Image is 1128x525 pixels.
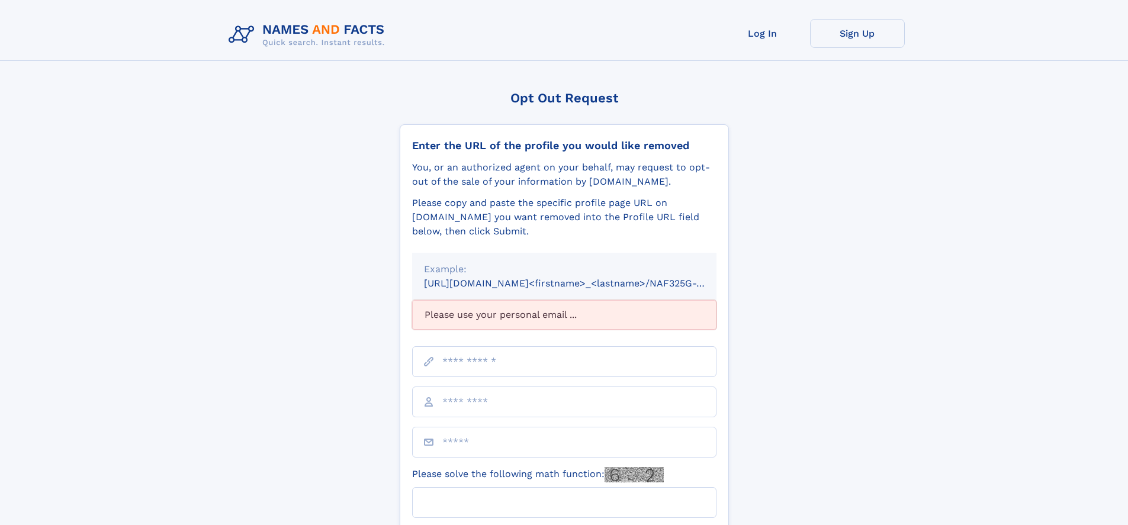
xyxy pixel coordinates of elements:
div: You, or an authorized agent on your behalf, may request to opt-out of the sale of your informatio... [412,160,716,189]
div: Enter the URL of the profile you would like removed [412,139,716,152]
div: Opt Out Request [400,91,729,105]
div: Please copy and paste the specific profile page URL on [DOMAIN_NAME] you want removed into the Pr... [412,196,716,239]
img: Logo Names and Facts [224,19,394,51]
div: Please use your personal email ... [412,300,716,330]
label: Please solve the following math function: [412,467,664,482]
div: Example: [424,262,705,276]
small: [URL][DOMAIN_NAME]<firstname>_<lastname>/NAF325G-xxxxxxxx [424,278,739,289]
a: Log In [715,19,810,48]
a: Sign Up [810,19,905,48]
